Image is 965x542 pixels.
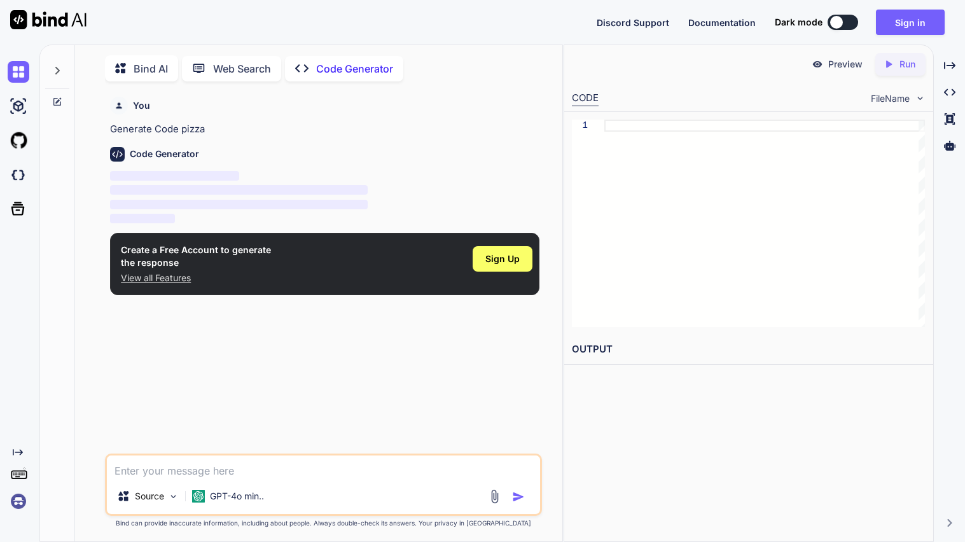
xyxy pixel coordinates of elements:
span: ‌ [110,171,239,181]
span: Discord Support [597,17,669,28]
p: Preview [828,58,863,71]
h6: Code Generator [130,148,199,160]
p: Generate Code pizza [110,122,539,137]
span: Documentation [688,17,756,28]
p: Bind AI [134,61,168,76]
h1: Create a Free Account to generate the response [121,244,271,269]
img: attachment [487,489,502,504]
img: icon [512,490,525,503]
img: preview [812,59,823,70]
button: Sign in [876,10,945,35]
div: CODE [572,91,599,106]
p: Run [899,58,915,71]
div: 1 [572,120,588,132]
p: Bind can provide inaccurate information, including about people. Always double-check its answers.... [105,518,542,528]
img: Pick Models [168,491,179,502]
p: Web Search [213,61,271,76]
img: Bind AI [10,10,87,29]
button: Documentation [688,16,756,29]
span: ‌ [110,185,368,195]
img: githubLight [8,130,29,151]
p: GPT-4o min.. [210,490,264,503]
img: ai-studio [8,95,29,117]
span: ‌ [110,200,368,209]
span: Sign Up [485,253,520,265]
button: Discord Support [597,16,669,29]
h2: OUTPUT [564,335,933,365]
span: ‌ [110,214,174,223]
img: chevron down [915,93,926,104]
span: FileName [871,92,910,105]
img: darkCloudIdeIcon [8,164,29,186]
h6: You [133,99,150,112]
img: chat [8,61,29,83]
p: Code Generator [316,61,393,76]
img: GPT-4o mini [192,490,205,503]
p: View all Features [121,272,271,284]
img: signin [8,490,29,512]
p: Source [135,490,164,503]
span: Dark mode [775,16,823,29]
